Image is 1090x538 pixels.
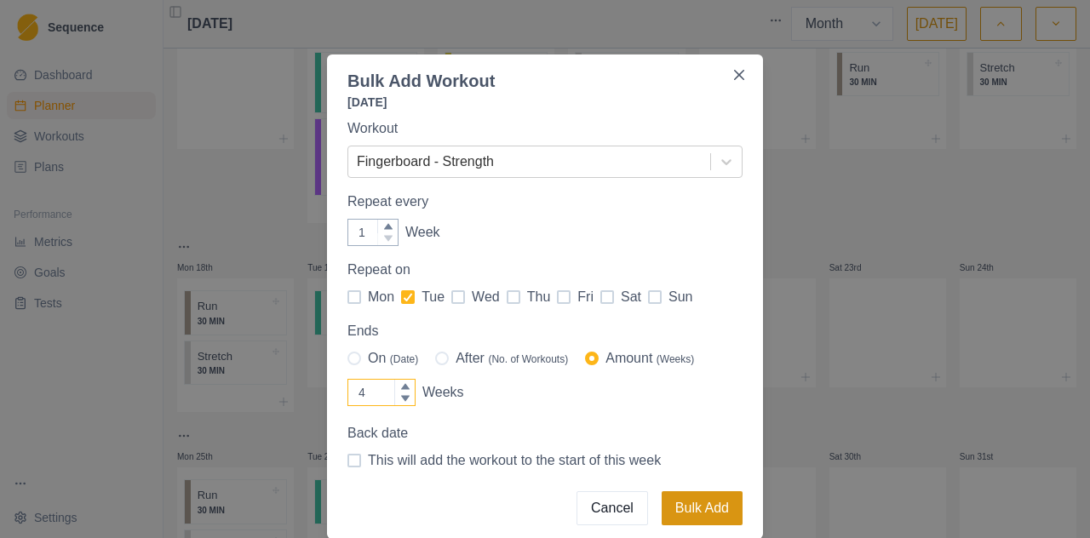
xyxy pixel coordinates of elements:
[422,287,445,307] span: tue
[662,491,743,525] button: Bulk Add
[405,222,440,243] p: Week
[368,348,418,369] span: On
[657,353,694,365] span: (Weeks)
[347,379,416,406] input: Weeks
[368,287,394,307] span: mon
[456,348,568,369] span: After
[347,321,732,341] label: Ends
[390,353,418,365] span: (Date)
[422,382,464,403] p: Weeks
[577,287,594,307] span: fri
[577,491,648,525] button: Cancel
[488,353,568,365] span: (No. of Workouts)
[347,260,732,280] legend: Repeat on
[726,61,753,89] button: Close
[621,287,641,307] span: sat
[347,118,732,139] label: Workout
[347,94,495,112] p: [DATE]
[347,192,732,212] label: Repeat every
[605,348,694,369] span: Amount
[668,287,692,307] span: sun
[368,450,661,471] span: This will add the workout to the start of this week
[347,68,495,112] div: Bulk Add Workout
[472,287,500,307] span: wed
[347,423,732,444] legend: Back date
[527,287,551,307] span: thu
